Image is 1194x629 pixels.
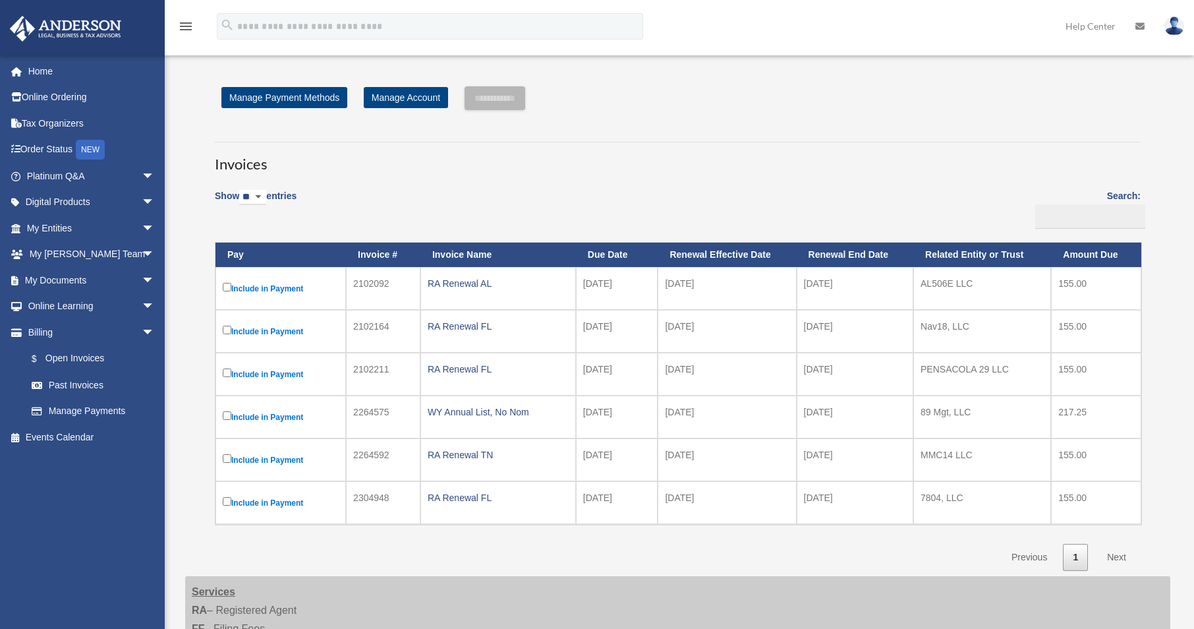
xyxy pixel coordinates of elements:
img: User Pic [1164,16,1184,36]
input: Include in Payment [223,283,231,291]
span: $ [39,351,45,367]
td: [DATE] [797,267,913,310]
a: Billingarrow_drop_down [9,319,168,345]
td: [DATE] [658,353,796,396]
a: Online Learningarrow_drop_down [9,293,175,320]
td: 89 Mgt, LLC [913,396,1051,438]
td: 155.00 [1051,481,1141,524]
td: [DATE] [797,353,913,396]
a: menu [178,23,194,34]
td: [DATE] [658,438,796,481]
span: arrow_drop_down [142,215,168,242]
th: Renewal Effective Date: activate to sort column ascending [658,243,796,267]
input: Include in Payment [223,326,231,334]
th: Amount Due: activate to sort column ascending [1051,243,1141,267]
td: 2102164 [346,310,420,353]
label: Show entries [215,188,297,218]
th: Invoice #: activate to sort column ascending [346,243,420,267]
a: Events Calendar [9,424,175,450]
th: Pay: activate to sort column descending [215,243,346,267]
td: 155.00 [1051,438,1141,481]
td: [DATE] [658,481,796,524]
a: Next [1097,544,1136,571]
td: 2264575 [346,396,420,438]
input: Include in Payment [223,454,231,463]
div: RA Renewal FL [428,317,569,336]
td: [DATE] [658,396,796,438]
td: 217.25 [1051,396,1141,438]
a: Platinum Q&Aarrow_drop_down [9,163,175,189]
span: arrow_drop_down [142,319,168,346]
th: Due Date: activate to sort column ascending [576,243,658,267]
td: PENSACOLA 29 LLC [913,353,1051,396]
td: Nav18, LLC [913,310,1051,353]
label: Include in Payment [223,366,339,382]
span: arrow_drop_down [142,163,168,190]
span: arrow_drop_down [142,293,168,320]
a: My Entitiesarrow_drop_down [9,215,175,241]
i: menu [178,18,194,34]
td: [DATE] [797,481,913,524]
a: Manage Payment Methods [221,87,347,108]
td: [DATE] [576,267,658,310]
td: [DATE] [576,438,658,481]
div: RA Renewal FL [428,360,569,378]
th: Invoice Name: activate to sort column ascending [420,243,576,267]
strong: Services [192,586,235,597]
a: Previous [1002,544,1057,571]
input: Include in Payment [223,369,231,377]
a: Order StatusNEW [9,136,175,164]
a: Home [9,58,175,84]
td: [DATE] [576,396,658,438]
td: [DATE] [797,310,913,353]
a: Manage Account [364,87,448,108]
img: Anderson Advisors Platinum Portal [6,16,125,42]
span: arrow_drop_down [142,189,168,216]
td: 2102092 [346,267,420,310]
td: 7804, LLC [913,481,1051,524]
td: MMC14 LLC [913,438,1051,481]
span: arrow_drop_down [142,267,168,294]
td: 155.00 [1051,310,1141,353]
a: Past Invoices [18,372,168,398]
div: RA Renewal TN [428,446,569,464]
td: 2102211 [346,353,420,396]
a: My Documentsarrow_drop_down [9,267,175,293]
div: RA Renewal FL [428,489,569,507]
td: [DATE] [576,481,658,524]
a: 1 [1063,544,1088,571]
strong: RA [192,605,207,616]
select: Showentries [239,190,266,205]
input: Include in Payment [223,497,231,506]
a: $Open Invoices [18,345,161,373]
td: AL506E LLC [913,267,1051,310]
input: Search: [1035,204,1145,229]
label: Include in Payment [223,409,339,425]
td: 2264592 [346,438,420,481]
div: NEW [76,140,105,160]
a: Manage Payments [18,398,168,425]
label: Include in Payment [223,323,339,340]
h3: Invoices [215,142,1141,175]
a: Digital Productsarrow_drop_down [9,189,175,216]
th: Related Entity or Trust: activate to sort column ascending [913,243,1051,267]
span: arrow_drop_down [142,241,168,268]
input: Include in Payment [223,411,231,420]
label: Include in Payment [223,452,339,468]
td: [DATE] [797,396,913,438]
label: Search: [1031,188,1141,229]
a: Online Ordering [9,84,175,111]
td: [DATE] [576,310,658,353]
div: RA Renewal AL [428,274,569,293]
td: [DATE] [658,310,796,353]
label: Include in Payment [223,494,339,511]
td: 2304948 [346,481,420,524]
td: [DATE] [658,267,796,310]
td: 155.00 [1051,353,1141,396]
td: [DATE] [797,438,913,481]
div: WY Annual List, No Nom [428,403,569,421]
th: Renewal End Date: activate to sort column ascending [797,243,913,267]
i: search [220,18,235,32]
a: Tax Organizers [9,110,175,136]
td: 155.00 [1051,267,1141,310]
